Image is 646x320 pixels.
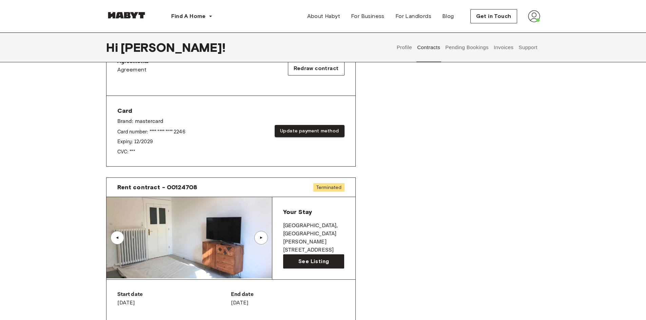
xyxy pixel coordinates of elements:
span: See Listing [298,257,329,265]
p: End date [231,291,345,299]
span: [PERSON_NAME] ! [121,40,226,55]
img: Image of the room [106,197,272,278]
span: Redraw contract [294,64,339,72]
p: Start date [117,291,231,299]
a: For Landlords [390,9,437,23]
p: Brand: mastercard [117,118,185,126]
span: Blog [442,12,454,20]
button: Invoices [493,33,514,62]
img: avatar [528,10,540,22]
div: ▲ [258,236,265,240]
span: Agreement [117,66,147,74]
a: For Business [346,9,390,23]
a: Blog [437,9,459,23]
button: Update payment method [275,125,344,137]
p: [PERSON_NAME][STREET_ADDRESS] [283,238,345,254]
button: Find A Home [166,9,218,23]
span: Find A Home [171,12,206,20]
button: Pending Bookings [445,33,490,62]
span: About Habyt [307,12,340,20]
div: ▲ [114,236,121,240]
a: Agreement [117,66,149,74]
button: Get in Touch [470,9,517,23]
p: [GEOGRAPHIC_DATA] , [GEOGRAPHIC_DATA] [283,222,345,238]
a: About Habyt [302,9,346,23]
span: For Business [351,12,385,20]
span: Terminated [313,183,345,192]
div: [DATE] [117,291,231,307]
span: Hi [106,40,121,55]
div: [DATE] [231,291,345,307]
span: For Landlords [395,12,431,20]
button: Profile [396,33,413,62]
a: See Listing [283,254,345,269]
div: user profile tabs [394,33,540,62]
button: Redraw contract [288,61,345,76]
span: Rent contract - 00124708 [117,183,197,191]
button: Contracts [416,33,441,62]
button: Support [518,33,539,62]
img: Habyt [106,12,147,19]
span: Card [117,107,185,115]
p: Expiry: 12 / 2029 [117,138,185,145]
span: Get in Touch [476,12,511,20]
span: Your Stay [283,208,312,216]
